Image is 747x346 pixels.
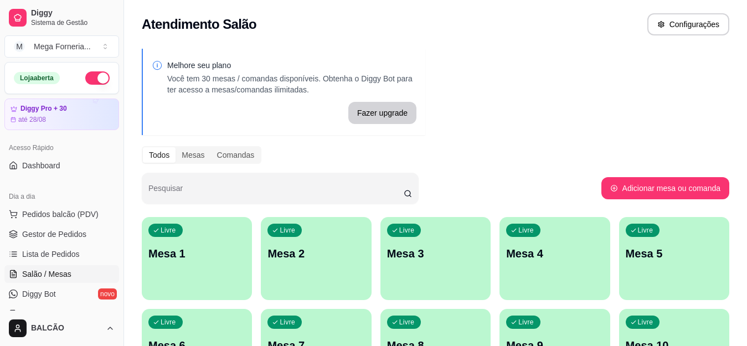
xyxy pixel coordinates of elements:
button: Configurações [647,13,729,35]
p: Livre [161,318,176,327]
div: Mega Forneria ... [34,41,91,52]
p: Mesa 2 [267,246,364,261]
button: Pedidos balcão (PDV) [4,205,119,223]
p: Mesa 3 [387,246,484,261]
button: LivreMesa 1 [142,217,252,300]
button: Adicionar mesa ou comanda [601,177,729,199]
h2: Atendimento Salão [142,16,256,33]
button: LivreMesa 5 [619,217,729,300]
a: KDS [4,305,119,323]
button: Alterar Status [85,71,110,85]
a: Dashboard [4,157,119,174]
span: Dashboard [22,160,60,171]
a: Diggy Pro + 30até 28/08 [4,99,119,130]
span: Diggy Bot [22,288,56,299]
a: Salão / Mesas [4,265,119,283]
button: LivreMesa 2 [261,217,371,300]
p: Mesa 1 [148,246,245,261]
div: Loja aberta [14,72,60,84]
span: KDS [22,308,38,319]
p: Livre [161,226,176,235]
span: Diggy [31,8,115,18]
button: Fazer upgrade [348,102,416,124]
span: Lista de Pedidos [22,249,80,260]
p: Você tem 30 mesas / comandas disponíveis. Obtenha o Diggy Bot para ter acesso a mesas/comandas il... [167,73,416,95]
span: M [14,41,25,52]
a: DiggySistema de Gestão [4,4,119,31]
span: BALCÃO [31,323,101,333]
div: Todos [143,147,176,163]
div: Comandas [211,147,261,163]
a: Lista de Pedidos [4,245,119,263]
p: Livre [280,318,295,327]
article: Diggy Pro + 30 [20,105,67,113]
div: Dia a dia [4,188,119,205]
p: Livre [280,226,295,235]
p: Mesa 4 [506,246,603,261]
a: Gestor de Pedidos [4,225,119,243]
button: LivreMesa 4 [499,217,610,300]
button: Select a team [4,35,119,58]
a: Diggy Botnovo [4,285,119,303]
p: Livre [638,226,653,235]
p: Melhore seu plano [167,60,416,71]
div: Acesso Rápido [4,139,119,157]
p: Livre [518,226,534,235]
div: Mesas [176,147,210,163]
input: Pesquisar [148,187,404,198]
p: Livre [399,318,415,327]
span: Pedidos balcão (PDV) [22,209,99,220]
p: Mesa 5 [626,246,723,261]
span: Sistema de Gestão [31,18,115,27]
button: LivreMesa 3 [380,217,491,300]
button: BALCÃO [4,315,119,342]
span: Salão / Mesas [22,268,71,280]
span: Gestor de Pedidos [22,229,86,240]
p: Livre [638,318,653,327]
p: Livre [399,226,415,235]
article: até 28/08 [18,115,46,124]
p: Livre [518,318,534,327]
